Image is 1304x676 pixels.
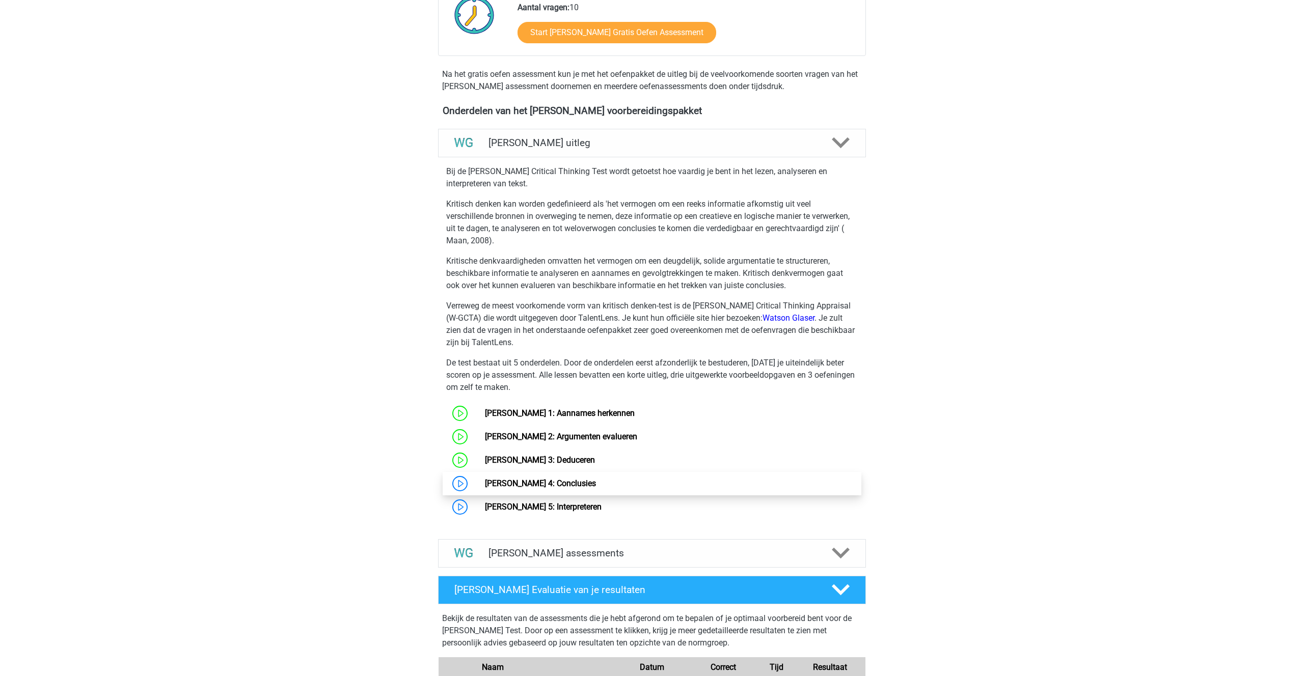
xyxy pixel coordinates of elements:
img: watson glaser uitleg [451,130,477,156]
img: watson glaser assessments [451,540,477,566]
div: Correct [688,661,759,673]
a: [PERSON_NAME] 5: Interpreteren [485,502,602,512]
a: [PERSON_NAME] 4: Conclusies [485,478,596,488]
a: Start [PERSON_NAME] Gratis Oefen Assessment [518,22,716,43]
a: Watson Glaser [763,313,814,323]
p: Verreweg de meest voorkomende vorm van kritisch denken-test is de [PERSON_NAME] Critical Thinking... [446,300,858,349]
b: Aantal vragen: [518,3,569,12]
a: assessments [PERSON_NAME] assessments [434,539,870,568]
h4: Onderdelen van het [PERSON_NAME] voorbereidingspakket [443,105,861,117]
div: Naam [474,661,616,673]
a: [PERSON_NAME] 1: Aannames herkennen [485,408,635,418]
p: Bekijk de resultaten van de assessments die je hebt afgerond om te bepalen of je optimaal voorber... [442,612,862,649]
a: uitleg [PERSON_NAME] uitleg [434,129,870,157]
div: Resultaat [794,661,865,673]
p: De test bestaat uit 5 onderdelen. Door de onderdelen eerst afzonderlijk te bestuderen, [DATE] je ... [446,357,858,393]
div: Tijd [759,661,795,673]
p: Kritische denkvaardigheden omvatten het vermogen om een ​​deugdelijk, solide argumentatie te stru... [446,255,858,292]
h4: [PERSON_NAME] uitleg [488,137,816,149]
a: [PERSON_NAME] 2: Argumenten evalueren [485,432,637,441]
h4: [PERSON_NAME] Evaluatie van je resultaten [454,584,816,596]
div: Datum [616,661,688,673]
a: [PERSON_NAME] Evaluatie van je resultaten [434,576,870,604]
a: [PERSON_NAME] 3: Deduceren [485,455,595,465]
h4: [PERSON_NAME] assessments [488,547,816,559]
p: Kritisch denken kan worden gedefinieerd als 'het vermogen om een ​​reeks informatie afkomstig uit... [446,198,858,247]
div: Na het gratis oefen assessment kun je met het oefenpakket de uitleg bij de veelvoorkomende soorte... [438,68,866,93]
p: Bij de [PERSON_NAME] Critical Thinking Test wordt getoetst hoe vaardig je bent in het lezen, anal... [446,165,858,190]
